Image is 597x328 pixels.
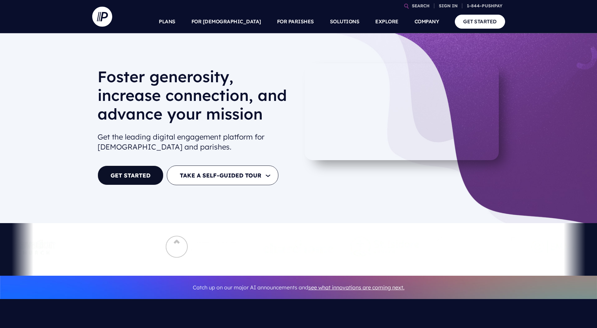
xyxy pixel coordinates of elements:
[415,10,439,33] a: COMPANY
[98,129,293,155] h2: Get the leading digital engagement platform for [DEMOGRAPHIC_DATA] and parishes.
[155,228,247,265] img: Pushpay_Logo__NorthPoint
[98,280,500,295] p: Catch up on our major AI announcements and
[435,228,515,265] img: Central Church Henderson NV
[159,10,175,33] a: PLANS
[263,240,334,254] img: pp_logos_1
[308,284,405,291] a: see what innovations are coming next.
[191,10,261,33] a: FOR [DEMOGRAPHIC_DATA]
[87,228,139,265] img: Pushpay_Logo__CCM
[167,165,278,185] button: TAKE A SELF-GUIDED TOUR
[330,10,360,33] a: SOLUTIONS
[277,10,314,33] a: FOR PARISHES
[350,236,419,257] img: pp_logos_2
[98,165,163,185] a: GET STARTED
[375,10,399,33] a: EXPLORE
[455,15,505,28] a: GET STARTED
[98,67,293,129] h1: Foster generosity, increase connection, and advance your mission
